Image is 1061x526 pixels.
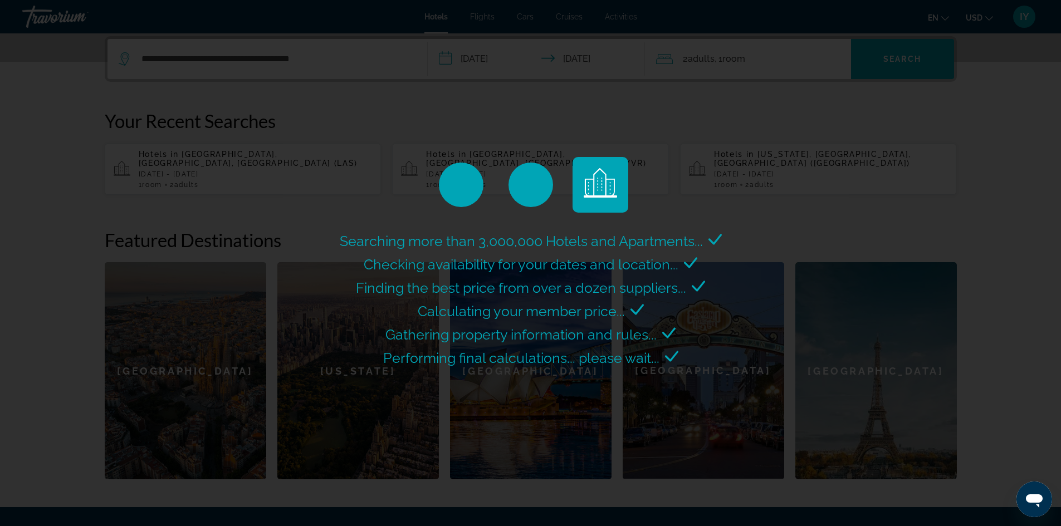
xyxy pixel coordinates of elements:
[340,233,703,249] span: Searching more than 3,000,000 Hotels and Apartments...
[383,350,659,366] span: Performing final calculations... please wait...
[1016,481,1052,517] iframe: Button to launch messaging window
[418,303,625,319] span: Calculating your member price...
[356,279,686,296] span: Finding the best price from over a dozen suppliers...
[385,326,657,343] span: Gathering property information and rules...
[364,256,678,273] span: Checking availability for your dates and location...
